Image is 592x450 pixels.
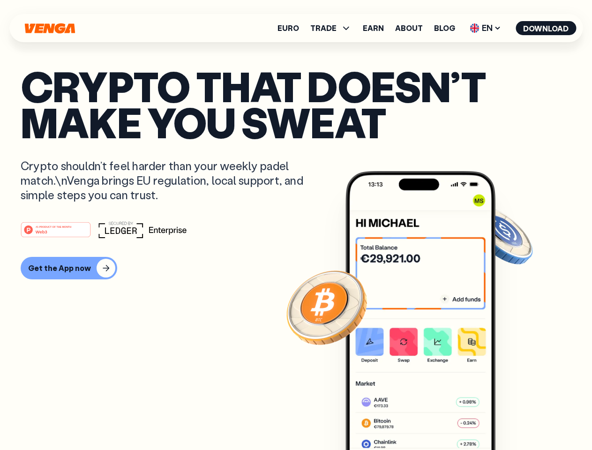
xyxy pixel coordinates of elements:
button: Download [516,21,576,35]
a: Earn [363,24,384,32]
a: Get the App now [21,257,571,279]
p: Crypto shouldn’t feel harder than your weekly padel match.\nVenga brings EU regulation, local sup... [21,158,317,202]
tspan: #1 PRODUCT OF THE MONTH [36,225,71,228]
a: Blog [434,24,455,32]
img: flag-uk [470,23,479,33]
a: Euro [277,24,299,32]
span: TRADE [310,22,352,34]
p: Crypto that doesn’t make you sweat [21,68,571,140]
svg: Home [23,23,76,34]
img: Bitcoin [285,265,369,349]
span: EN [466,21,504,36]
button: Get the App now [21,257,117,279]
img: USDC coin [467,202,535,269]
a: #1 PRODUCT OF THE MONTHWeb3 [21,227,91,240]
span: TRADE [310,24,337,32]
tspan: Web3 [36,229,47,234]
div: Get the App now [28,263,91,273]
a: About [395,24,423,32]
